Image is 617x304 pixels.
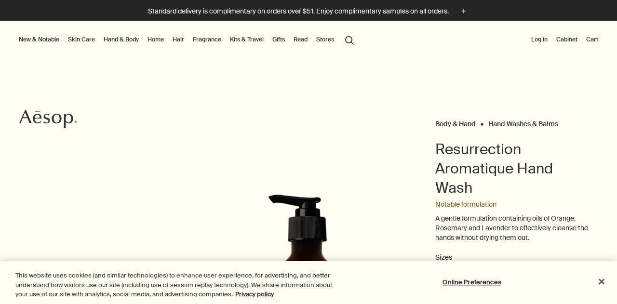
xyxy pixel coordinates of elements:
[148,6,449,16] p: Standard delivery is complimentary on orders over $51. Enjoy complimentary samples on all orders.
[529,34,550,45] button: Log in
[435,214,590,242] p: A gentle formulation containing oils of Orange, Rosemary and Lavender to effectively cleanse the ...
[442,272,502,291] button: Online Preferences, Opens the preference center dialog
[15,271,339,299] div: This website uses cookies (and similar technologies) to enhance user experience, for advertising,...
[17,34,61,45] button: New & Notable
[292,34,309,45] a: Read
[341,30,358,49] button: Open search
[66,34,97,45] a: Skin Care
[314,34,336,45] button: Stores
[435,140,590,198] h1: Resurrection Aromatique Hand Wash
[148,6,469,17] button: Standard delivery is complimentary on orders over $51. Enjoy complimentary samples on all orders.
[435,252,590,264] h2: Sizes
[191,34,223,45] a: Fragrance
[554,34,579,45] a: Cabinet
[270,34,287,45] a: Gifts
[171,34,186,45] a: Hair
[584,34,600,45] button: Cart
[17,21,358,59] nav: primary
[529,21,600,59] nav: supplementary
[19,109,77,129] svg: Aesop
[235,290,274,298] a: More information about your privacy, opens in a new tab
[228,34,266,45] a: Kits & Travel
[591,271,612,292] button: Close
[435,119,476,124] a: Body & Hand
[146,34,166,45] a: Home
[102,34,141,45] a: Hand & Body
[488,119,558,124] a: Hand Washes & Balms
[17,107,80,133] a: Aesop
